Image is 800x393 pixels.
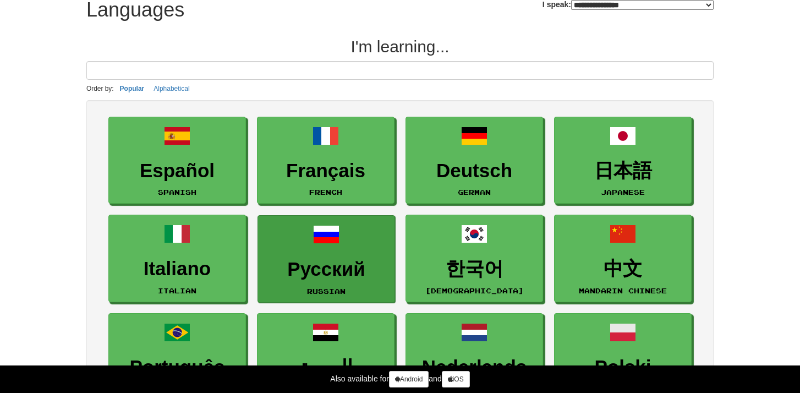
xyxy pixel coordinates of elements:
h3: Português [114,357,240,378]
h2: I'm learning... [86,37,714,56]
a: FrançaisFrench [257,117,394,204]
a: Android [389,371,429,387]
a: 한국어[DEMOGRAPHIC_DATA] [406,215,543,302]
small: French [309,188,342,196]
small: Mandarin Chinese [579,287,667,294]
h3: Deutsch [412,160,537,182]
small: Italian [158,287,196,294]
small: Spanish [158,188,196,196]
button: Popular [117,83,148,95]
a: EspañolSpanish [108,117,246,204]
a: РусскийRussian [257,215,395,303]
h3: Nederlands [412,357,537,378]
h3: Italiano [114,258,240,280]
small: Order by: [86,85,114,92]
small: [DEMOGRAPHIC_DATA] [425,287,524,294]
a: 日本語Japanese [554,117,692,204]
h3: Русский [264,259,389,280]
a: DeutschGerman [406,117,543,204]
h3: Polski [560,357,686,378]
h3: 한국어 [412,258,537,280]
small: German [458,188,491,196]
h3: 日本語 [560,160,686,182]
button: Alphabetical [150,83,193,95]
a: ItalianoItalian [108,215,246,302]
small: Russian [307,287,346,295]
h3: Español [114,160,240,182]
h3: Français [263,160,388,182]
small: Japanese [601,188,645,196]
h3: 中文 [560,258,686,280]
a: 中文Mandarin Chinese [554,215,692,302]
h3: العربية [263,357,388,378]
a: iOS [442,371,470,387]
